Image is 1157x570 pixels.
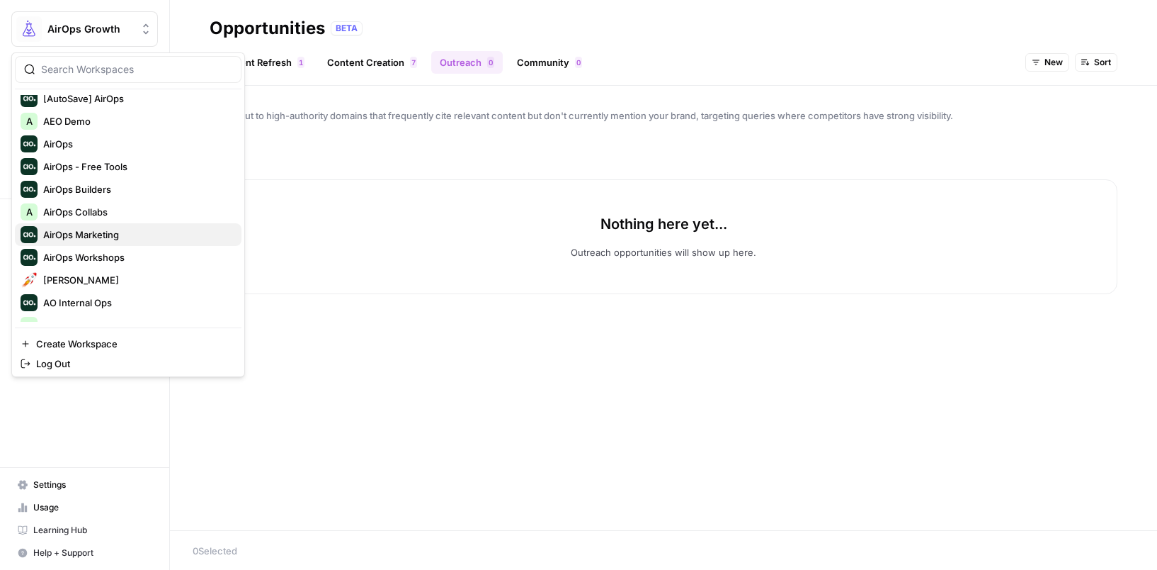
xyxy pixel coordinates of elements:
span: AEO Demo [43,114,230,128]
span: Usage [33,501,152,514]
a: Create Workspace [15,334,241,354]
input: Search Workspaces [41,62,232,77]
span: AirOps Growth [47,22,133,36]
div: Workspace: AirOps Growth [11,52,245,377]
a: Content Refresh1 [210,51,313,74]
img: AirOps Marketing Logo [21,226,38,243]
div: Opportunities [210,17,325,40]
span: Sort [1094,56,1111,69]
div: 0 Selected [193,544,1134,558]
span: Create Workspace [36,337,230,351]
img: [AutoSave] AirOps Logo [21,90,38,107]
span: [PERSON_NAME] [43,273,230,287]
span: D [26,318,33,332]
span: AirOps Workshops [43,250,230,264]
span: Help + Support [33,547,152,559]
div: 0 [487,57,494,68]
span: AirOps Collabs [43,205,230,219]
img: AirOps Growth Logo [16,16,42,42]
p: Nothing here yet... [600,214,727,234]
span: Reach out to high-authority domains that frequently cite relevant content but don't currently men... [210,108,1117,123]
span: 7 [411,57,416,68]
img: AO Internal Ops Logo [21,294,38,311]
img: AirOps - Free Tools Logo [21,158,38,175]
button: Workspace: AirOps Growth [11,11,158,47]
span: AirOps Marketing [43,228,230,242]
span: Settings [33,479,152,491]
span: A [26,205,33,219]
span: AO Internal Ops [43,296,230,310]
a: Usage [11,496,158,519]
span: New [1044,56,1063,69]
div: 0 [575,57,582,68]
a: Learning Hub [11,519,158,542]
span: Learning Hub [33,524,152,537]
span: AirOps [43,137,230,151]
div: BETA [331,21,363,35]
div: 7 [410,57,417,68]
button: Sort [1075,53,1117,72]
span: AirOps Builders [43,182,230,196]
a: Content Creation7 [319,51,426,74]
span: 0 [576,57,581,68]
div: 1 [297,57,304,68]
a: Log Out [15,354,241,374]
span: [AutoSave] AirOps [43,91,230,106]
button: New [1025,53,1069,72]
span: A [26,114,33,128]
span: 1 [299,57,303,68]
a: Settings [11,474,158,496]
img: AirOps Logo [21,135,38,152]
img: AirOps Builders Logo [21,181,38,198]
span: 0 [489,57,493,68]
button: Help + Support [11,542,158,564]
img: AirOps Workshops Logo [21,249,38,266]
span: AirOps - Free Tools [43,160,230,174]
a: Community0 [508,51,591,74]
p: Outreach opportunities will show up here. [571,245,756,259]
img: Alex Testing Logo [21,272,38,289]
a: Outreach0 [431,51,503,74]
span: Log Out [36,357,230,371]
span: Distribution AI [43,318,230,332]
